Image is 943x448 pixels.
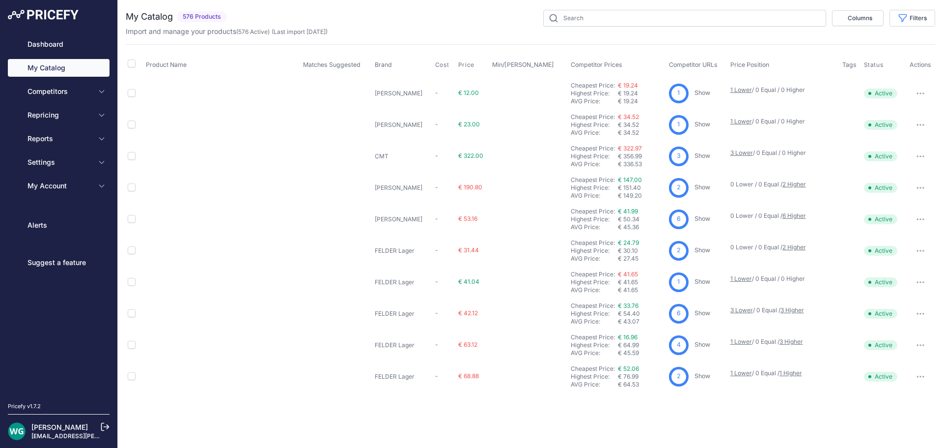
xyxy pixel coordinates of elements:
a: 1 Higher [779,369,802,377]
a: Show [694,152,710,159]
a: Cheapest Price: [571,145,615,152]
nav: Sidebar [8,35,110,390]
span: € 19.24 [618,90,638,97]
a: € 147.00 [618,176,642,183]
span: € 190.80 [458,183,482,191]
a: € 41.65 [618,270,638,278]
span: Brand [375,61,392,68]
span: 576 Products [177,11,227,23]
a: 3 Higher [780,306,804,314]
p: FELDER Lager [375,278,431,286]
p: / 0 Equal / [730,338,833,346]
div: Highest Price: [571,341,618,349]
span: - [435,152,438,159]
a: Show [694,183,710,191]
span: € 63.12 [458,341,477,348]
div: Highest Price: [571,121,618,129]
a: € 322.97 [618,145,642,152]
div: Highest Price: [571,152,618,160]
div: € 27.45 [618,255,665,263]
a: 3 Lower [730,306,753,314]
span: 6 [677,214,681,224]
span: 2 [677,246,681,255]
span: 3 [677,151,681,161]
span: (Last import [DATE]) [272,28,328,35]
button: Columns [832,10,884,26]
span: € 356.99 [618,152,642,160]
a: 1 Lower [730,369,752,377]
a: Show [694,89,710,96]
span: Active [864,372,897,382]
div: € 45.36 [618,223,665,231]
span: - [435,372,438,380]
input: Search [543,10,826,27]
a: [PERSON_NAME] [31,423,88,431]
span: 6 [677,309,681,318]
span: Price Position [730,61,769,68]
span: Product Name [146,61,187,68]
span: - [435,278,438,285]
p: [PERSON_NAME] [375,121,431,129]
span: Repricing [28,110,92,120]
a: Show [694,246,710,254]
a: € 16.96 [618,333,638,341]
button: Status [864,61,886,69]
a: Suggest a feature [8,254,110,271]
span: € 64.99 [618,341,639,349]
span: My Account [28,181,92,191]
div: AVG Price: [571,97,618,105]
span: Active [864,340,897,350]
div: AVG Price: [571,192,618,200]
button: Price [458,61,476,69]
span: Cost [435,61,449,69]
div: AVG Price: [571,129,618,137]
a: € 41.99 [618,208,638,215]
span: 1 [677,89,680,98]
a: Show [694,215,710,222]
a: Cheapest Price: [571,113,615,120]
img: Pricefy Logo [8,10,79,20]
div: € 19.24 [618,97,665,105]
span: Min/[PERSON_NAME] [492,61,554,68]
div: € 336.53 [618,160,665,168]
p: CMT [375,152,431,160]
p: Import and manage your products [126,27,328,36]
div: € 43.07 [618,318,665,326]
div: € 41.65 [618,286,665,294]
p: FELDER Lager [375,310,431,318]
span: Active [864,309,897,319]
a: Show [694,278,710,285]
a: Alerts [8,216,110,234]
div: € 149.20 [618,192,665,200]
a: [EMAIL_ADDRESS][PERSON_NAME][DOMAIN_NAME] [31,432,183,440]
span: € 53.16 [458,215,477,222]
a: Cheapest Price: [571,82,615,89]
span: 2 [677,183,681,192]
span: € 34.52 [618,121,639,128]
a: € 52.06 [618,365,639,372]
a: € 34.52 [618,113,639,120]
p: / 0 Equal / [730,306,833,314]
div: AVG Price: [571,255,618,263]
span: ( ) [236,28,270,35]
a: Cheapest Price: [571,333,615,341]
span: Active [864,214,897,224]
span: € 30.10 [618,247,638,254]
span: 1 [677,120,680,129]
span: € 41.04 [458,278,479,285]
h2: My Catalog [126,10,173,24]
div: Highest Price: [571,247,618,255]
div: € 34.52 [618,129,665,137]
span: - [435,215,438,222]
a: 1 Lower [730,86,752,93]
a: 2 Higher [782,180,806,188]
span: Competitor Prices [571,61,622,68]
span: - [435,89,438,96]
span: 1 [677,277,680,287]
a: Show [694,372,710,380]
span: € 41.65 [618,278,638,286]
span: Tags [842,61,857,68]
p: / 0 Equal / [730,369,833,377]
span: € 12.00 [458,89,479,96]
span: € 23.00 [458,120,480,128]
